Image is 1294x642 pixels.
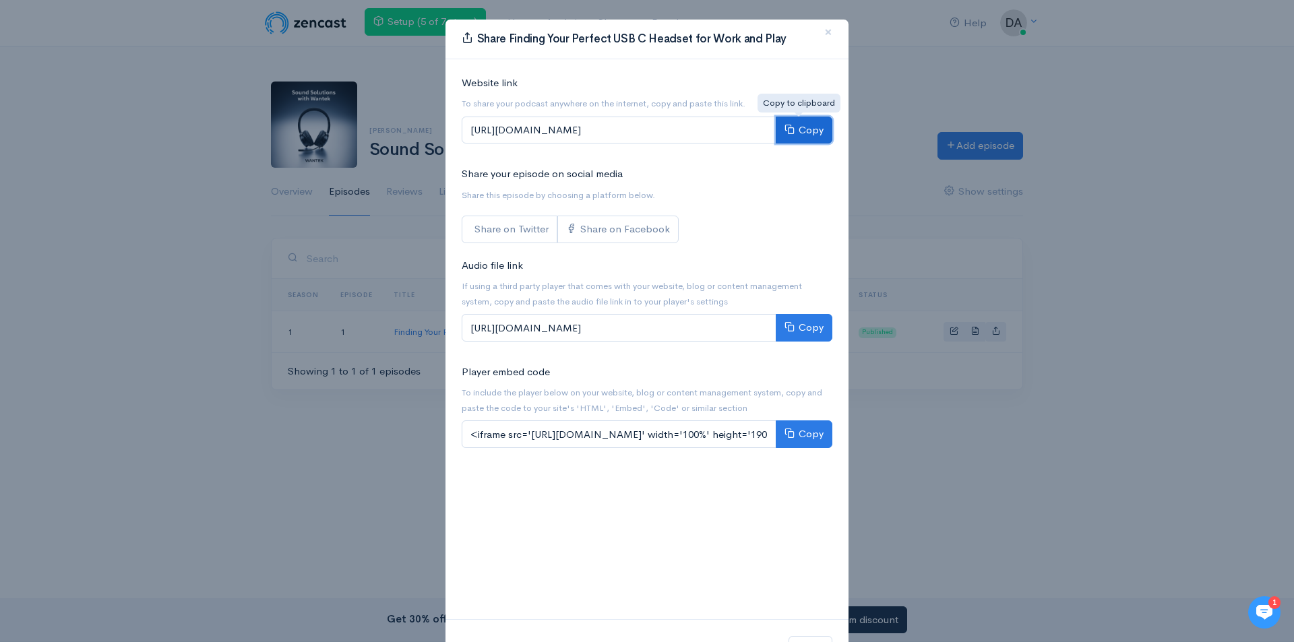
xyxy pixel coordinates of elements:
span: Share Finding Your Perfect USB C Headset for Work and Play [477,32,787,46]
label: Website link [462,75,518,91]
label: Player embed code [462,364,550,380]
a: Share on Twitter [462,216,557,243]
button: Copy [776,420,832,448]
label: Audio file link [462,258,523,274]
div: Copy to clipboard [758,94,840,113]
h1: Hi 👋 [20,65,249,87]
input: [URL][DOMAIN_NAME] [462,314,776,342]
small: If using a third party player that comes with your website, blog or content management system, co... [462,280,802,307]
input: [URL][DOMAIN_NAME] [462,117,776,144]
p: Find an answer quickly [18,231,251,247]
small: Share this episode by choosing a platform below. [462,189,655,201]
button: Copy [776,314,832,342]
label: Share your episode on social media [462,166,623,182]
button: Close [808,14,849,51]
input: <iframe src='[URL][DOMAIN_NAME]' width='100%' height='190' frameborder='0' scrolling='no' seamles... [462,420,776,448]
a: Share on Facebook [557,216,679,243]
iframe: gist-messenger-bubble-iframe [1248,596,1281,629]
small: To share your podcast anywhere on the internet, copy and paste this link. [462,98,745,109]
h2: Just let us know if you need anything and we'll be happy to help! 🙂 [20,90,249,154]
span: × [824,22,832,42]
input: Search articles [39,253,241,280]
button: Copy [776,117,832,144]
span: New conversation [87,187,162,197]
div: Social sharing links [462,216,679,243]
small: To include the player below on your website, blog or content management system, copy and paste th... [462,387,822,414]
button: New conversation [21,179,249,205]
